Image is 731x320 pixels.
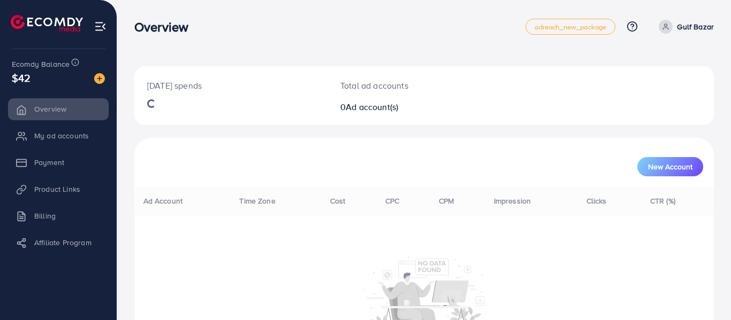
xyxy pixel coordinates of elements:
h3: Overview [134,19,197,35]
button: New Account [637,157,703,176]
img: image [94,73,105,84]
span: Ad account(s) [346,101,398,113]
h2: 0 [340,102,460,112]
p: Total ad accounts [340,79,460,92]
p: [DATE] spends [147,79,315,92]
img: logo [11,15,83,32]
span: adreach_new_package [535,24,606,30]
a: adreach_new_package [526,19,615,35]
span: New Account [648,163,692,170]
span: Ecomdy Balance [12,59,70,69]
a: Gulf Bazar [654,20,714,34]
img: menu [94,20,106,33]
p: Gulf Bazar [677,20,714,33]
span: $42 [12,70,31,85]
